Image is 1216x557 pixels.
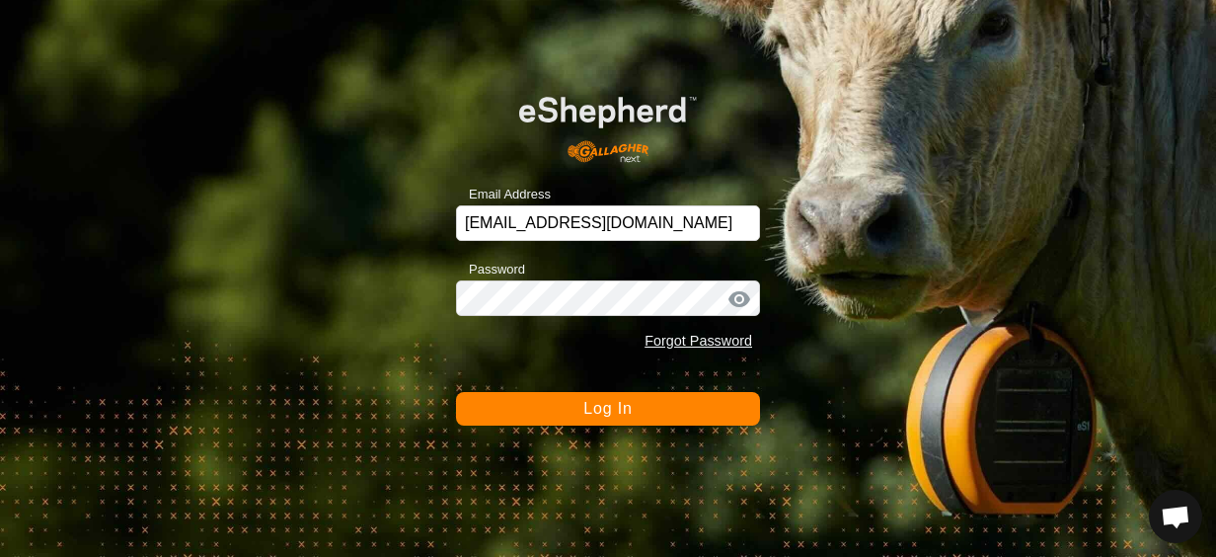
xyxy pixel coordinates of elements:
[456,392,760,426] button: Log In
[583,400,632,417] span: Log In
[487,71,729,175] img: E-shepherd Logo
[645,333,752,349] a: Forgot Password
[456,185,551,204] label: Email Address
[456,205,760,241] input: Email Address
[456,260,525,279] label: Password
[1149,490,1202,543] div: Open chat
